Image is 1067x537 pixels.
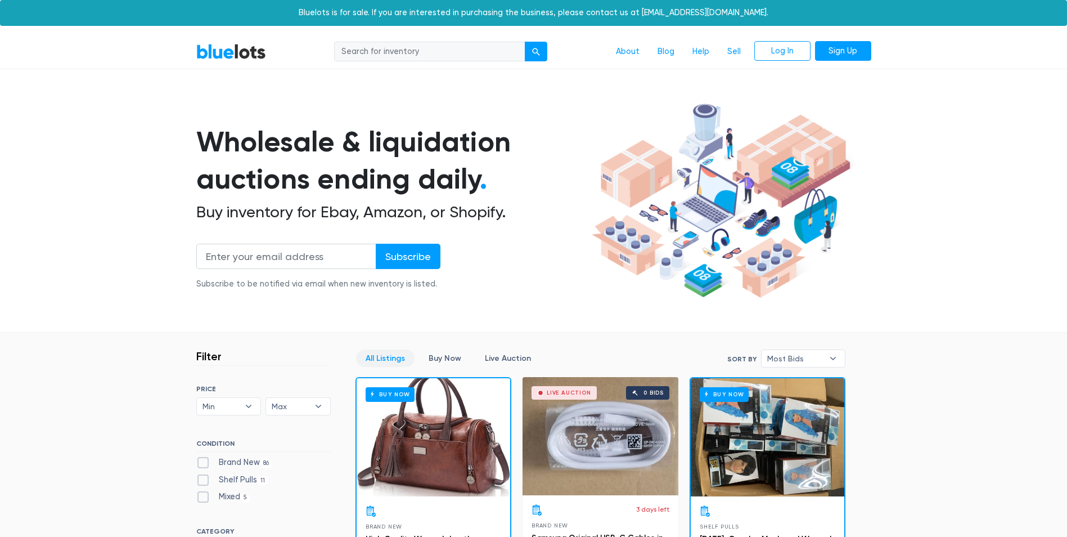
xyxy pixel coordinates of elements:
[700,387,749,401] h6: Buy Now
[532,522,568,529] span: Brand New
[260,459,273,468] span: 86
[475,350,541,367] a: Live Auction
[547,390,591,396] div: Live Auction
[636,504,669,514] p: 3 days left
[683,41,718,62] a: Help
[523,377,678,495] a: Live Auction 0 bids
[196,350,222,363] h3: Filter
[700,523,739,530] span: Shelf Pulls
[366,523,402,530] span: Brand New
[691,378,844,496] a: Buy Now
[754,41,811,61] a: Log In
[357,378,510,496] a: Buy Now
[240,494,251,503] span: 5
[607,41,649,62] a: About
[196,440,331,452] h6: CONDITION
[366,387,415,401] h6: Buy Now
[727,354,757,364] label: Sort By
[196,123,588,198] h1: Wholesale & liquidation auctions ending daily
[815,41,871,61] a: Sign Up
[196,457,273,469] label: Brand New
[821,350,845,367] b: ▾
[718,41,750,62] a: Sell
[334,42,525,62] input: Search for inventory
[480,162,487,196] span: .
[237,398,260,415] b: ▾
[196,244,376,269] input: Enter your email address
[419,350,471,367] a: Buy Now
[196,491,251,503] label: Mixed
[196,474,269,486] label: Shelf Pulls
[196,385,331,393] h6: PRICE
[376,244,440,269] input: Subscribe
[196,43,266,60] a: BlueLots
[643,390,664,396] div: 0 bids
[649,41,683,62] a: Blog
[272,398,309,415] span: Max
[257,476,269,485] span: 11
[356,350,415,367] a: All Listings
[196,203,588,222] h2: Buy inventory for Ebay, Amazon, or Shopify.
[588,99,854,303] img: hero-ee84e7d0318cb26816c560f6b4441b76977f77a177738b4e94f68c95b2b83dbb.png
[307,398,330,415] b: ▾
[767,350,823,367] span: Most Bids
[196,278,440,290] div: Subscribe to be notified via email when new inventory is listed.
[202,398,240,415] span: Min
